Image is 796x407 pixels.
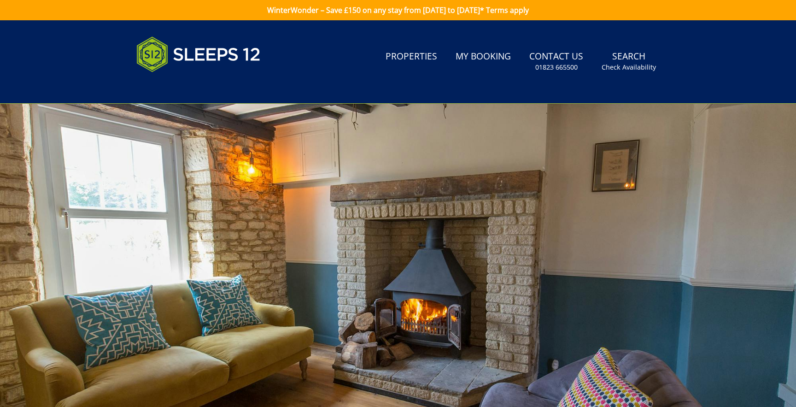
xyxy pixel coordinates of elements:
small: Check Availability [602,63,656,72]
small: 01823 665500 [535,63,578,72]
img: Sleeps 12 [136,31,261,77]
a: Contact Us01823 665500 [526,47,587,77]
iframe: Customer reviews powered by Trustpilot [132,83,228,91]
a: My Booking [452,47,515,67]
a: Properties [382,47,441,67]
a: SearchCheck Availability [598,47,660,77]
